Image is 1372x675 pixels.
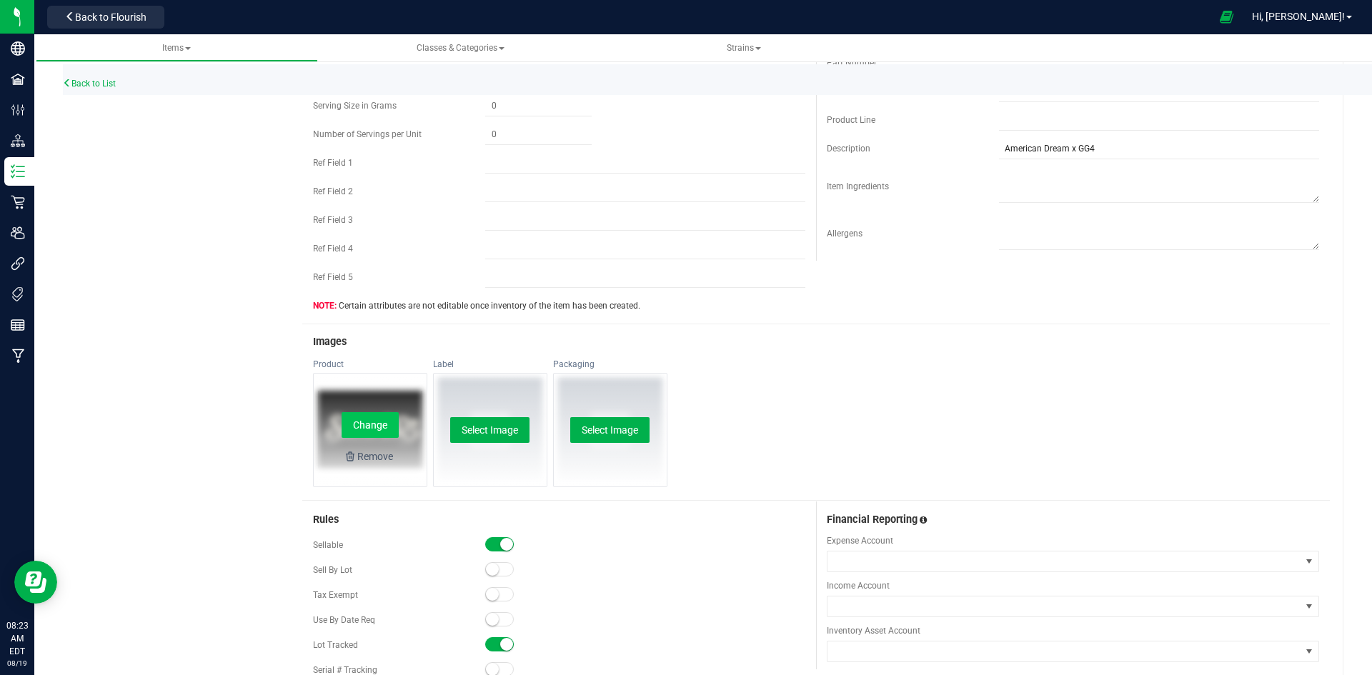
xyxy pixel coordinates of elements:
[313,514,339,526] span: Rules
[433,359,547,370] div: Label
[727,43,761,53] span: Strains
[75,11,146,23] span: Back to Flourish
[827,144,870,154] span: Description
[6,619,28,658] p: 08:23 AM EDT
[920,515,927,525] span: Assign this inventory item to the correct financial accounts(s)
[313,215,353,225] span: Ref Field 3
[570,417,650,443] button: Select Image
[827,534,1319,547] span: Expense Account
[450,417,530,443] button: Select Image
[11,195,25,209] inline-svg: Retail
[827,58,877,68] span: Part Number
[827,514,918,526] span: Financial Reporting
[313,590,358,600] span: Tax Exempt
[1252,11,1345,22] span: Hi, [PERSON_NAME]!
[313,272,353,282] span: Ref Field 5
[313,615,375,625] span: Use By Date Req
[11,256,25,271] inline-svg: Integrations
[6,658,28,669] p: 08/19
[827,596,1319,617] span: NO DATA FOUND
[485,96,592,116] input: 0
[11,349,25,363] inline-svg: Manufacturing
[63,79,116,89] a: Back to List
[11,41,25,56] inline-svg: Company
[347,449,393,464] button: Remove
[11,72,25,86] inline-svg: Facilities
[313,186,353,196] span: Ref Field 2
[827,229,863,239] span: Allergens
[11,103,25,117] inline-svg: Configuration
[11,226,25,240] inline-svg: Users
[11,164,25,179] inline-svg: Inventory
[827,624,1319,637] span: Inventory Asset Account
[313,299,640,312] span: Certain attributes are not editable once inventory of the item has been created.
[553,359,667,370] div: Packaging
[313,665,377,675] span: Serial # Tracking
[47,6,164,29] button: Back to Flourish
[485,124,592,144] input: 0
[11,134,25,148] inline-svg: Distribution
[14,561,57,604] iframe: Resource center
[313,101,397,111] span: Serving Size in Grams
[342,412,399,438] button: Change
[827,181,889,191] span: Item Ingredients
[11,287,25,301] inline-svg: Tags
[313,158,353,168] span: Ref Field 1
[417,43,504,53] span: Classes & Categories
[827,641,1319,662] span: NO DATA FOUND
[1211,3,1243,31] span: Open Ecommerce Menu
[11,318,25,332] inline-svg: Reports
[313,640,358,650] span: Lot Tracked
[827,551,1319,572] span: NO DATA FOUND
[313,565,352,575] span: Sell By Lot
[313,244,353,254] span: Ref Field 4
[162,43,191,53] span: Items
[313,359,427,370] div: Product
[313,540,343,550] span: Sellable
[313,336,1319,348] h3: Images
[313,129,422,139] span: Number of Servings per Unit
[827,115,875,125] span: Product Line
[827,579,1319,592] span: Income Account
[357,449,393,464] div: Remove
